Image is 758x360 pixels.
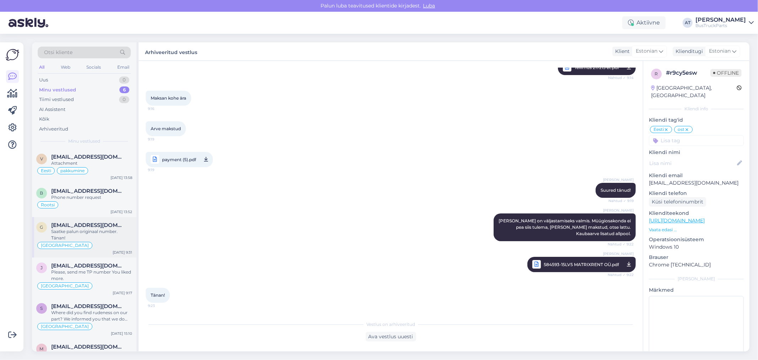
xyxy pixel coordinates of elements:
[51,188,125,194] span: ba.akeri.ab@gmail.com
[499,218,632,236] span: [PERSON_NAME] on väljastamiseks valmis. Müügiosakonda ei pea siis tulema, [PERSON_NAME] makstud, ...
[39,86,76,94] div: Minu vestlused
[41,243,89,248] span: [GEOGRAPHIC_DATA]
[366,321,415,328] span: Vestlus on arhiveeritud
[654,127,664,132] span: Eesti
[39,116,49,123] div: Kõik
[162,155,196,164] span: payment (5).pdf
[116,63,131,72] div: Email
[366,332,416,342] div: Ava vestlus uuesti
[607,198,634,203] span: Nähtud ✓ 9:19
[649,106,744,112] div: Kliendi info
[695,17,754,28] a: [PERSON_NAME]BusTruckParts
[40,190,43,196] span: b
[85,63,102,72] div: Socials
[148,137,174,142] span: 9:19
[649,227,744,233] p: Vaata edasi ...
[148,106,174,111] span: 9:16
[51,350,132,356] div: So, are You interested in orderimng?
[655,71,658,76] span: r
[695,17,746,23] div: [PERSON_NAME]
[603,208,634,213] span: [PERSON_NAME]
[51,344,125,350] span: mrjapan68@hotmail.com
[113,290,132,296] div: [DATE] 9:17
[649,159,736,167] input: Lisa nimi
[148,303,174,308] span: 9:23
[119,86,129,94] div: 6
[622,16,666,29] div: Aktiivne
[39,106,65,113] div: AI Assistent
[41,284,89,288] span: [GEOGRAPHIC_DATA]
[51,228,132,241] div: Saatke palun originaal number. Tänan!
[41,324,89,329] span: [GEOGRAPHIC_DATA]
[51,263,125,269] span: jellouliandco@gmail.com
[649,172,744,179] p: Kliendi email
[6,48,19,62] img: Askly Logo
[649,179,744,187] p: [EMAIL_ADDRESS][DOMAIN_NAME]
[44,49,72,56] span: Otsi kliente
[51,269,132,282] div: Please, send me TP number You liked more.
[649,236,744,243] p: Operatsioonisüsteem
[51,222,125,228] span: grinder831@windowslive.com
[649,116,744,124] p: Kliendi tag'id
[678,127,684,132] span: ost
[59,63,72,72] div: Web
[651,84,737,99] div: [GEOGRAPHIC_DATA], [GEOGRAPHIC_DATA]
[40,156,43,162] span: v
[119,76,129,84] div: 0
[39,76,48,84] div: Uus
[607,242,634,247] span: Nähtud ✓ 9:22
[111,209,132,215] div: [DATE] 13:52
[673,48,703,55] div: Klienditugi
[146,152,213,167] a: payment (5).pdf9:19
[119,96,129,103] div: 0
[683,18,693,28] div: AT
[51,309,132,322] div: Where did you find rudeness on our part? We informed you that we do not have the necessary camera...
[649,286,744,294] p: Märkmed
[649,261,744,269] p: Chrome [TECHNICAL_ID]
[40,224,43,230] span: g
[695,23,746,28] div: BusTruckParts
[649,243,744,251] p: Windows 10
[649,217,705,224] a: [URL][DOMAIN_NAME]
[151,292,165,298] span: Tänan!
[148,165,174,174] span: 9:19
[41,169,51,173] span: Eesti
[41,306,43,311] span: s
[649,276,744,282] div: [PERSON_NAME]
[603,177,634,182] span: [PERSON_NAME]
[38,63,46,72] div: All
[666,69,710,77] div: # r9cy5esw
[601,187,631,193] span: Suured tänud!
[41,265,43,270] span: j
[649,149,744,156] p: Kliendi nimi
[649,254,744,261] p: Brauser
[151,95,186,101] span: Maksan kohe ära
[51,303,125,309] span: sherrysingh58@yahoo.com
[39,96,74,103] div: Tiimi vestlused
[145,47,197,56] label: Arhiveeritud vestlus
[39,126,68,133] div: Arhiveeritud
[113,250,132,255] div: [DATE] 9:31
[41,203,55,207] span: Rootsi
[40,346,44,351] span: m
[68,138,100,144] span: Minu vestlused
[527,257,636,272] a: [PERSON_NAME]584593-15LV5 MATRIXRENT OÜ.pdfNähtud ✓ 9:22
[607,73,634,82] span: Nähtud ✓ 9:14
[421,2,437,9] span: Luba
[649,210,744,217] p: Klienditeekond
[612,48,630,55] div: Klient
[649,190,744,197] p: Kliendi telefon
[636,47,657,55] span: Estonian
[60,169,85,173] span: pakkumine
[51,154,125,160] span: veiko.paimla@gmail.com
[603,251,634,256] span: [PERSON_NAME]
[709,47,731,55] span: Estonian
[649,197,706,207] div: Küsi telefoninumbrit
[607,270,634,279] span: Nähtud ✓ 9:22
[111,175,132,180] div: [DATE] 13:58
[710,69,742,77] span: Offline
[544,260,619,269] span: 584593-15LV5 MATRIXRENT OÜ.pdf
[151,126,181,131] span: Arve makstud
[111,331,132,336] div: [DATE] 15:10
[51,160,132,166] div: Attachment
